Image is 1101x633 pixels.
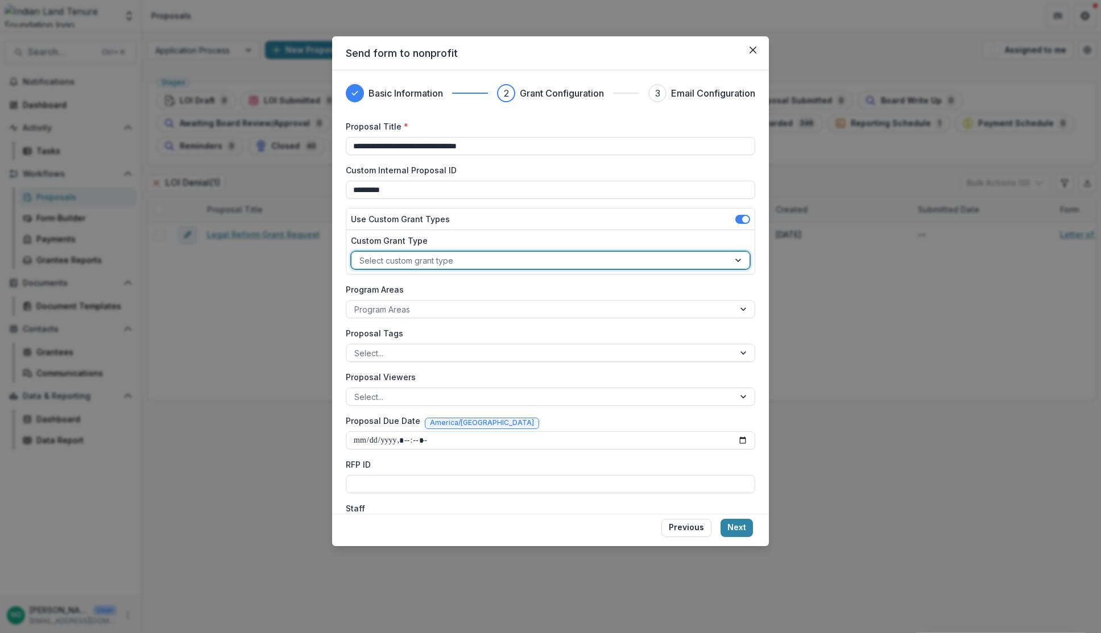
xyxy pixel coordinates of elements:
label: Proposal Title [346,120,748,132]
label: Staff [346,502,748,514]
label: Program Areas [346,284,748,295]
header: Send form to nonprofit [332,36,769,70]
label: Custom Grant Type [351,235,743,247]
label: Proposal Viewers [346,371,748,383]
h3: Email Configuration [671,86,755,100]
label: Custom Internal Proposal ID [346,164,748,176]
button: Close [744,41,762,59]
label: Proposal Due Date [346,415,420,427]
span: America/[GEOGRAPHIC_DATA] [430,419,534,427]
button: Next [721,519,753,537]
label: Use Custom Grant Types [351,213,450,225]
div: 3 [655,86,660,100]
h3: Grant Configuration [520,86,604,100]
button: Previous [661,519,711,537]
div: Progress [346,84,755,102]
label: Proposal Tags [346,327,748,339]
div: 2 [504,86,509,100]
h3: Basic Information [369,86,443,100]
label: RFP ID [346,459,748,470]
